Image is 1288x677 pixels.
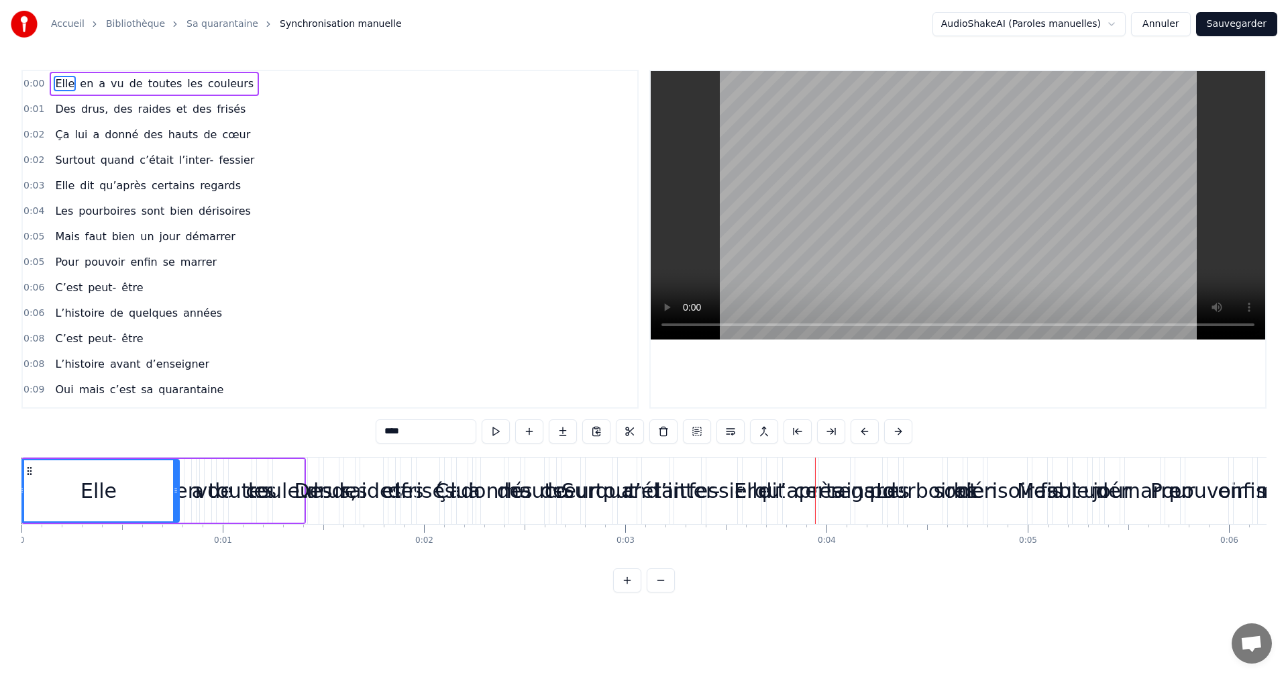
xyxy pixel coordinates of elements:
span: Surtout [54,152,96,168]
div: toutes [209,476,272,506]
span: l’inter- [178,152,215,168]
span: marrer [179,254,218,270]
span: pouvoir [83,254,126,270]
div: c’était [624,476,688,506]
span: bien [168,203,195,219]
span: de [109,305,125,321]
div: 0 [19,535,25,546]
div: bien [954,476,998,506]
div: pourboires [869,476,977,506]
span: Mais [54,229,80,244]
span: de [202,127,218,142]
span: être [120,280,144,295]
span: hauts [167,127,200,142]
a: Bibliothèque [106,17,165,31]
span: jour [158,229,182,244]
div: 0:05 [1019,535,1037,546]
span: lui [73,127,89,142]
div: des [331,476,367,506]
span: qu’après [98,178,148,193]
span: 0:00 [23,77,44,91]
div: bien [1059,476,1102,506]
div: démarrer [1095,476,1189,506]
span: 0:03 [23,179,44,193]
span: Ça [54,127,70,142]
div: qu’après [755,476,843,506]
button: Sauvegarder [1196,12,1277,36]
span: enfin [129,254,158,270]
div: dérisoires [959,476,1057,506]
span: quelques [127,305,179,321]
span: faut [84,229,108,244]
div: Elle [80,476,117,506]
div: Mais [1017,476,1063,506]
span: a [91,127,101,142]
span: fessier [217,152,256,168]
div: regards [830,476,907,506]
div: hauts [506,476,563,506]
span: 0:08 [23,358,44,371]
span: démarrer [184,229,237,244]
div: sont [934,476,977,506]
a: Sa quarantaine [186,17,258,31]
span: peut- [87,280,117,295]
span: en [78,76,95,91]
span: 0:01 [23,103,44,116]
span: de [128,76,144,91]
span: être [120,331,144,346]
span: 0:06 [23,307,44,320]
div: Surtout [561,476,636,506]
div: jour [1093,476,1132,506]
span: L’histoire [54,305,106,321]
div: certains [794,476,875,506]
nav: breadcrumb [51,17,402,31]
span: des [112,101,133,117]
span: 0:02 [23,128,44,142]
span: 0:05 [23,230,44,244]
span: dit [78,178,95,193]
div: enfin [1218,476,1268,506]
span: Oui [54,382,74,397]
span: un [139,229,155,244]
div: pouvoir [1169,476,1244,506]
div: 0:06 [1220,535,1238,546]
span: cœur [221,127,252,142]
span: couleurs [207,76,255,91]
span: donné [103,127,140,142]
a: Ouvrir le chat [1232,623,1272,664]
span: Elle [54,76,76,91]
span: des [142,127,164,142]
span: drus, [80,101,109,117]
div: Elle [734,476,770,506]
div: Des [294,476,332,506]
a: Accueil [51,17,85,31]
span: L’histoire [54,356,106,372]
span: C’est [54,280,84,295]
span: Synchronisation manuelle [280,17,402,31]
span: Elle [54,178,76,193]
div: l’inter- [655,476,720,506]
div: et [382,476,402,506]
span: c’était [138,152,175,168]
span: pourboires [77,203,137,219]
div: se [1256,476,1279,506]
span: sont [140,203,166,219]
img: youka [11,11,38,38]
span: et [175,101,189,117]
div: de [540,476,566,506]
div: Pour [1150,476,1195,506]
div: 0:02 [415,535,433,546]
span: mais [78,382,106,397]
span: regards [199,178,242,193]
div: 0:01 [214,535,232,546]
div: couleurs [246,476,331,506]
span: 0:02 [23,154,44,167]
span: 0:09 [23,383,44,397]
span: Pour [54,254,80,270]
span: 0:08 [23,332,44,346]
span: quand [99,152,136,168]
span: a [97,76,107,91]
span: sa [140,382,154,397]
span: d’enseigner [144,356,211,372]
span: 0:04 [23,205,44,218]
